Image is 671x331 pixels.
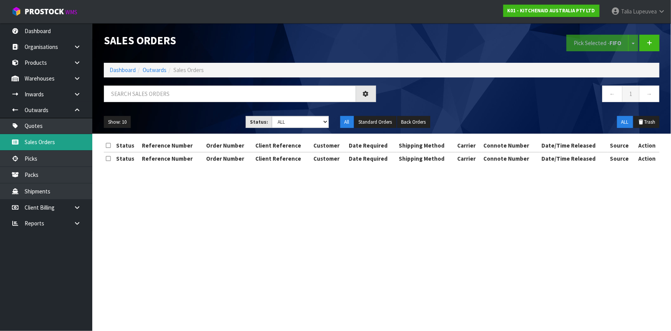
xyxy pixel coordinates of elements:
[140,152,204,165] th: Reference Number
[104,86,356,102] input: Search sales orders
[540,139,608,152] th: Date/Time Released
[204,139,253,152] th: Order Number
[633,8,657,15] span: Lupeuvea
[397,116,430,128] button: Back Orders
[65,8,77,16] small: WMS
[608,152,634,165] th: Source
[622,86,639,102] a: 1
[253,152,312,165] th: Client Reference
[173,66,204,74] span: Sales Orders
[397,139,455,152] th: Shipping Method
[481,152,540,165] th: Connote Number
[455,139,481,152] th: Carrier
[12,7,21,16] img: cube-alt.png
[397,152,455,165] th: Shipping Method
[110,66,136,74] a: Dashboard
[388,86,660,104] nav: Page navigation
[566,35,629,51] button: Pick Selected -FIFO
[347,152,397,165] th: Date Required
[143,66,167,74] a: Outwards
[481,139,540,152] th: Connote Number
[204,152,253,165] th: Order Number
[540,152,608,165] th: Date/Time Released
[621,8,632,15] span: Talia
[617,116,633,128] button: ALL
[634,116,659,128] button: Trash
[340,116,354,128] button: All
[639,86,659,102] a: →
[250,119,268,125] strong: Status:
[503,5,599,17] a: K01 - KITCHENAID AUSTRALIA PTY LTD
[609,39,621,47] strong: FIFO
[311,139,347,152] th: Customer
[634,139,659,152] th: Action
[634,152,659,165] th: Action
[104,35,376,47] h1: Sales Orders
[104,116,131,128] button: Show: 10
[508,7,595,14] strong: K01 - KITCHENAID AUSTRALIA PTY LTD
[602,86,623,102] a: ←
[455,152,481,165] th: Carrier
[114,152,140,165] th: Status
[608,139,634,152] th: Source
[253,139,312,152] th: Client Reference
[347,139,397,152] th: Date Required
[114,139,140,152] th: Status
[140,139,204,152] th: Reference Number
[25,7,64,17] span: ProStock
[311,152,347,165] th: Customer
[355,116,396,128] button: Standard Orders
